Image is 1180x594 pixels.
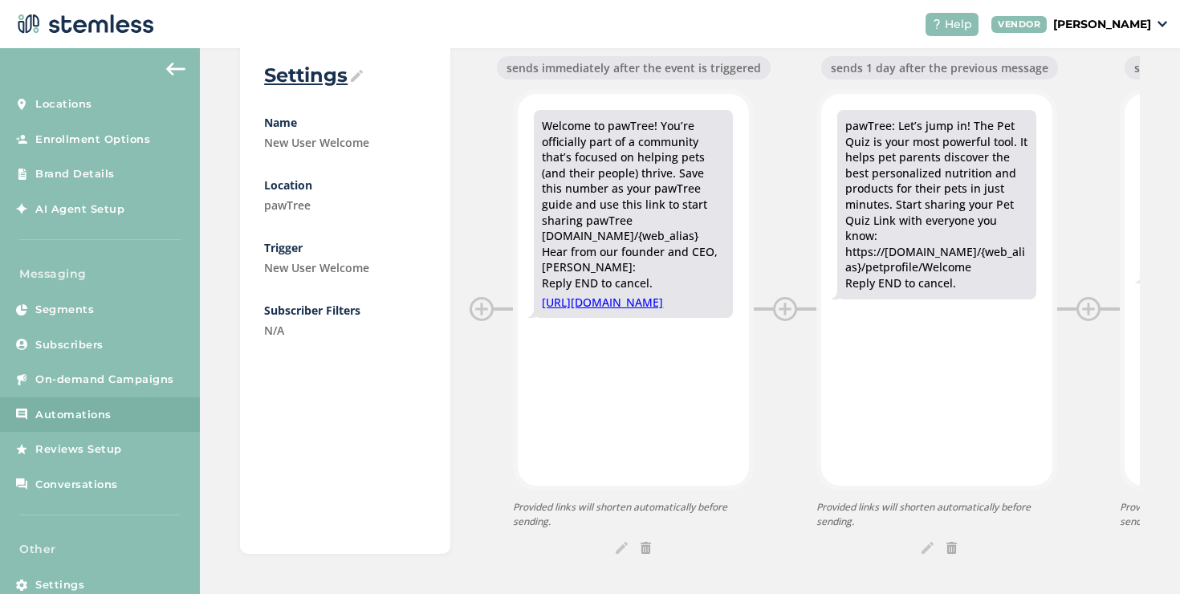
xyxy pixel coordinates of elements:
img: icon-arrow-back-accent-c549486e.svg [166,63,185,75]
label: New User Welcome [264,134,426,151]
span: Segments [35,302,94,318]
label: Settings [264,63,426,88]
a: [URL][DOMAIN_NAME] [542,295,725,311]
div: sends immediately after the event is triggered [497,56,771,79]
span: Reviews Setup [35,441,122,458]
span: Locations [35,96,92,112]
label: Subscriber Filters [264,302,426,319]
img: icon-pencil-2-b80368bf.svg [616,542,628,554]
img: logo-dark-0685b13c.svg [13,8,154,40]
iframe: Chat Widget [1100,517,1180,594]
span: Help [945,16,972,33]
span: Subscribers [35,337,104,353]
img: icon-pencil-2-b80368bf.svg [922,542,934,554]
div: pawTree: Let’s jump in! The Pet Quiz is your most powerful tool. It helps pet parents discover th... [845,118,1028,291]
label: pawTree [264,197,426,214]
img: icon_down-arrow-small-66adaf34.svg [1158,21,1167,27]
p: Provided links will shorten automatically before sending. [513,500,754,529]
p: [PERSON_NAME] [1053,16,1151,33]
img: icon-pencil-2-b80368bf.svg [351,70,363,82]
label: N/A [264,322,426,339]
img: glitter-stars-b7820f95.gif [134,433,166,466]
div: sends 1 day after the previous message [821,56,1058,79]
p: Provided links will shorten automatically before sending. [816,500,1057,529]
div: VENDOR [991,16,1047,33]
label: Name [264,114,426,131]
label: Location [264,177,426,193]
span: AI Agent Setup [35,201,124,218]
span: Conversations [35,477,118,493]
div: Welcome to pawTree! You’re officially part of a community that’s focused on helping pets (and the... [542,118,725,291]
span: Settings [35,577,84,593]
img: icon-trash-caa66b4b.svg [946,542,957,554]
span: Automations [35,407,112,423]
label: Trigger [264,239,426,256]
img: icon-trash-caa66b4b.svg [641,542,651,554]
span: On-demand Campaigns [35,372,174,388]
span: Brand Details [35,166,115,182]
span: Enrollment Options [35,132,150,148]
img: icon-help-white-03924b79.svg [932,19,942,29]
label: New User Welcome [264,259,426,276]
